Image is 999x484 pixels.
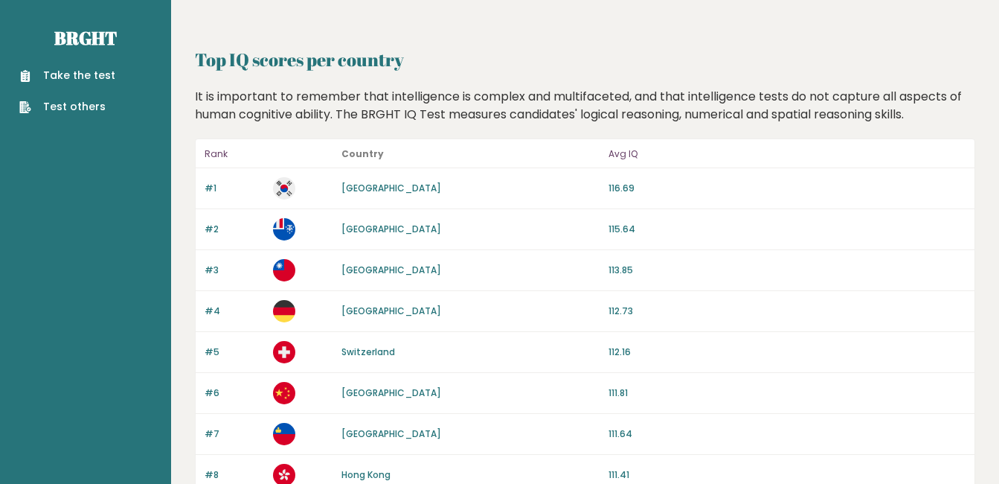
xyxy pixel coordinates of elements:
a: [GEOGRAPHIC_DATA] [341,223,441,235]
p: #4 [205,305,264,318]
a: Switzerland [341,346,395,358]
a: Hong Kong [341,468,391,481]
a: Brght [54,26,117,50]
img: tw.svg [273,259,295,281]
img: tf.svg [273,218,295,241]
a: [GEOGRAPHIC_DATA] [341,182,441,194]
a: [GEOGRAPHIC_DATA] [341,264,441,276]
p: #5 [205,346,264,359]
p: 111.81 [608,386,966,400]
img: li.svg [273,423,295,445]
p: #8 [205,468,264,482]
p: #3 [205,264,264,277]
a: [GEOGRAPHIC_DATA] [341,305,441,317]
b: Country [341,147,384,160]
img: ch.svg [273,341,295,363]
p: 116.69 [608,182,966,195]
img: de.svg [273,300,295,322]
h2: Top IQ scores per country [195,46,975,73]
a: [GEOGRAPHIC_DATA] [341,427,441,440]
p: 112.73 [608,305,966,318]
p: #6 [205,386,264,400]
p: #7 [205,427,264,441]
p: Avg IQ [608,145,966,163]
p: 111.64 [608,427,966,441]
p: 115.64 [608,223,966,236]
a: Take the test [19,68,115,83]
a: [GEOGRAPHIC_DATA] [341,386,441,399]
p: #1 [205,182,264,195]
p: 111.41 [608,468,966,482]
img: kr.svg [273,177,295,200]
p: #2 [205,223,264,236]
img: cn.svg [273,382,295,404]
p: Rank [205,145,264,163]
p: 113.85 [608,264,966,277]
p: 112.16 [608,346,966,359]
a: Test others [19,99,115,115]
div: It is important to remember that intelligence is complex and multifaceted, and that intelligence ... [190,88,981,124]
